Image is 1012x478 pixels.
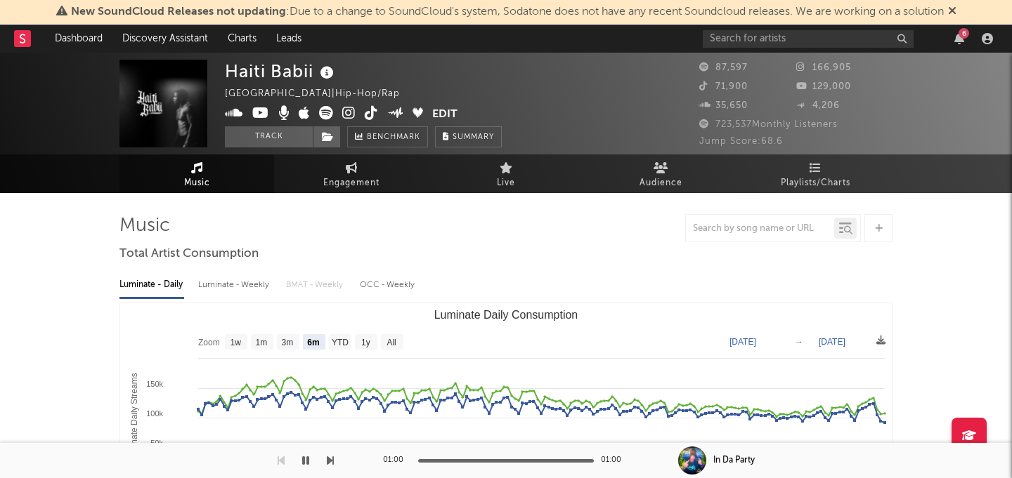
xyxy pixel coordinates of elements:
[225,86,416,102] div: [GEOGRAPHIC_DATA] | Hip-Hop/Rap
[948,6,956,18] span: Dismiss
[429,154,583,193] a: Live
[332,338,349,347] text: YTD
[71,6,286,18] span: New SoundCloud Releases not updating
[347,126,428,147] a: Benchmark
[699,137,783,146] span: Jump Score: 68.6
[453,133,494,141] span: Summary
[703,30,914,48] input: Search for artists
[146,380,163,388] text: 150k
[218,25,266,53] a: Charts
[699,63,748,72] span: 87,597
[225,126,313,147] button: Track
[738,154,893,193] a: Playlists/Charts
[959,28,969,39] div: 6
[231,338,242,347] text: 1w
[796,101,840,110] span: 4,206
[699,101,748,110] span: 35,650
[307,338,319,347] text: 6m
[71,6,944,18] span: : Due to a change to SoundCloud's system, Sodatone does not have any recent Soundcloud releases. ...
[601,452,629,469] div: 01:00
[699,82,748,91] span: 71,900
[45,25,112,53] a: Dashboard
[795,337,803,347] text: →
[112,25,218,53] a: Discovery Assistant
[150,439,163,447] text: 50k
[699,120,838,129] span: 723,537 Monthly Listeners
[360,273,416,297] div: OCC - Weekly
[954,33,964,44] button: 6
[282,338,294,347] text: 3m
[583,154,738,193] a: Audience
[729,337,756,347] text: [DATE]
[184,175,210,192] span: Music
[640,175,682,192] span: Audience
[781,175,850,192] span: Playlists/Charts
[686,223,834,234] input: Search by song name or URL
[387,338,396,347] text: All
[819,337,845,347] text: [DATE]
[198,273,272,297] div: Luminate - Weekly
[434,309,578,321] text: Luminate Daily Consumption
[432,106,458,124] button: Edit
[146,409,163,418] text: 100k
[367,129,420,146] span: Benchmark
[796,63,851,72] span: 166,905
[796,82,851,91] span: 129,000
[119,246,259,263] span: Total Artist Consumption
[225,60,337,83] div: Haiti Babii
[383,452,411,469] div: 01:00
[497,175,515,192] span: Live
[274,154,429,193] a: Engagement
[361,338,370,347] text: 1y
[266,25,311,53] a: Leads
[713,454,755,467] div: In Da Party
[119,154,274,193] a: Music
[256,338,268,347] text: 1m
[119,273,184,297] div: Luminate - Daily
[129,373,139,462] text: Luminate Daily Streams
[435,126,502,147] button: Summary
[323,175,379,192] span: Engagement
[198,338,220,347] text: Zoom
